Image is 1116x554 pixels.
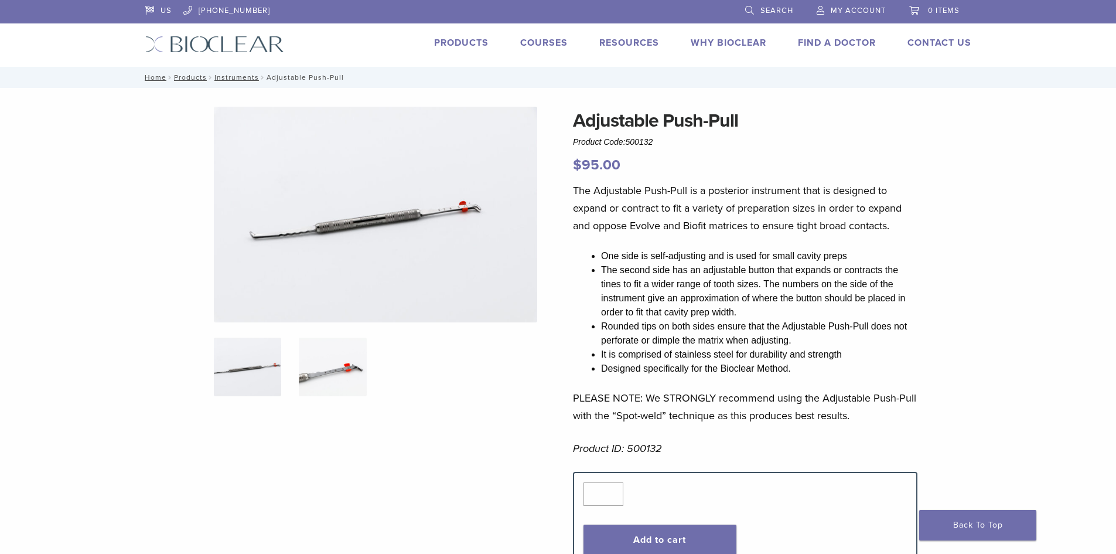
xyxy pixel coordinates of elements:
span: Search [760,6,793,15]
a: Contact Us [907,37,971,49]
a: Find A Doctor [798,37,876,49]
em: Product ID: 500132 [573,442,662,455]
a: Products [174,73,207,81]
span: Designed specifically for the Bioclear Method. [601,363,791,373]
span: Rounded tips on both sides ensure that the Adjustable Push-Pull does not perforate or dimple the ... [601,321,907,345]
span: It is comprised of stainless steel for durability and strength [601,349,842,359]
img: IMG_0024-324x324.jpg [214,338,281,396]
a: Courses [520,37,568,49]
a: Instruments [214,73,259,81]
a: Home [141,73,166,81]
a: Why Bioclear [691,37,766,49]
span: My Account [831,6,886,15]
img: Bioclear [145,36,284,53]
span: Product Code: [573,137,653,147]
h1: Adjustable Push-Pull [573,107,917,135]
span: 500132 [626,137,653,147]
span: / [166,74,174,80]
span: PLEASE NOTE: We STRONGLY recommend using the Adjustable Push-Pull with the “Spot-weld” technique ... [573,392,916,422]
span: $ [573,157,582,174]
span: / [207,74,214,80]
img: Adjustable Push-Pull - Image 2 [299,338,366,396]
a: Back To Top [919,510,1036,541]
span: The Adjustable Push-Pull is a posterior instrument that is designed to expand or contract to fit ... [573,184,902,232]
span: One side is self-adjusting and is used for small cavity preps [601,251,847,261]
a: Products [434,37,489,49]
span: The second side has an adjustable button that expands or contracts the tines to fit a wider range... [601,265,905,317]
bdi: 95.00 [573,157,620,174]
img: IMG_0024 [214,107,537,322]
span: 0 items [928,6,960,15]
nav: Adjustable Push-Pull [136,67,980,88]
a: Resources [599,37,659,49]
span: / [259,74,267,80]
